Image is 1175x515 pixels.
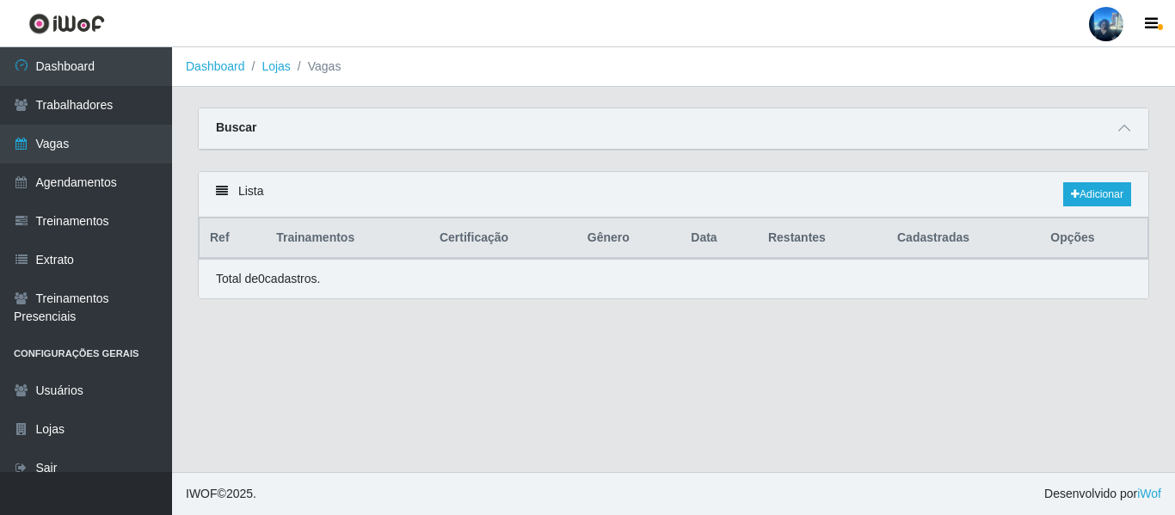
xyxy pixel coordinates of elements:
a: Dashboard [186,59,245,73]
a: Adicionar [1063,182,1131,206]
p: Total de 0 cadastros. [216,270,320,288]
strong: Buscar [216,120,256,134]
img: CoreUI Logo [28,13,105,34]
th: Certificação [429,218,577,259]
a: iWof [1137,487,1161,500]
a: Lojas [261,59,290,73]
div: Lista [199,172,1148,218]
th: Ref [200,218,267,259]
th: Gênero [577,218,680,259]
nav: breadcrumb [172,47,1175,87]
span: © 2025 . [186,485,256,503]
th: Cadastradas [887,218,1040,259]
th: Data [680,218,758,259]
th: Trainamentos [266,218,429,259]
span: Desenvolvido por [1044,485,1161,503]
th: Opções [1040,218,1147,259]
span: IWOF [186,487,218,500]
li: Vagas [291,58,341,76]
th: Restantes [758,218,887,259]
